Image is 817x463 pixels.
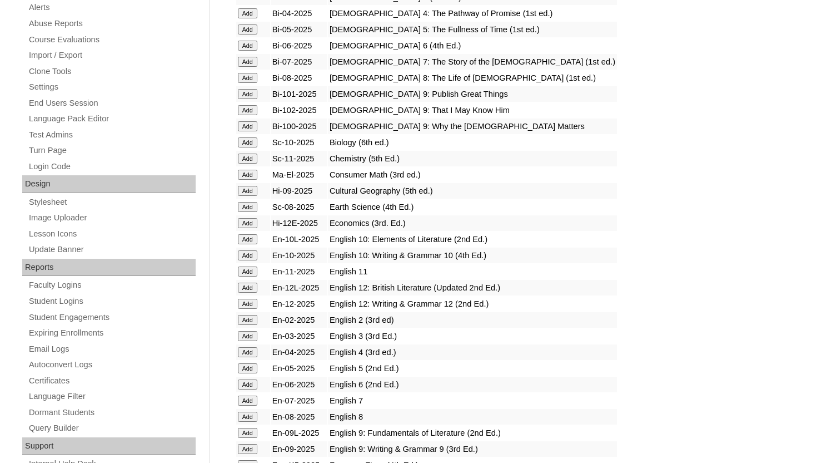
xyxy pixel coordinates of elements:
[238,315,257,325] input: Add
[238,283,257,293] input: Add
[238,202,257,212] input: Add
[271,393,327,408] td: En-07-2025
[238,73,257,83] input: Add
[271,70,327,86] td: Bi-08-2025
[28,358,196,372] a: Autoconvert Logs
[28,211,196,225] a: Image Uploader
[238,380,257,390] input: Add
[28,390,196,403] a: Language Filter
[238,8,257,18] input: Add
[271,22,327,37] td: Bi-05-2025
[238,444,257,454] input: Add
[271,54,327,70] td: Bi-07-2025
[328,328,617,344] td: English 3 (3rd Ed.)
[328,215,617,231] td: Economics (3rd. Ed.)
[328,425,617,441] td: English 9: Fundamentals of Literature (2nd Ed.)
[271,328,327,344] td: En-03-2025
[328,167,617,183] td: Consumer Math (3rd ed.)
[328,102,617,118] td: [DEMOGRAPHIC_DATA] 9: That I May Know Him
[328,199,617,215] td: Earth Science (4th Ed.)
[28,160,196,174] a: Login Code
[28,128,196,142] a: Test Admins
[328,393,617,408] td: English 7
[328,135,617,150] td: Biology (6th ed.)
[238,396,257,406] input: Add
[271,38,327,53] td: Bi-06-2025
[28,326,196,340] a: Expiring Enrollments
[238,137,257,147] input: Add
[238,331,257,341] input: Add
[271,151,327,166] td: Sc-11-2025
[28,227,196,241] a: Lesson Icons
[328,377,617,392] td: English 6 (2nd Ed.)
[28,195,196,209] a: Stylesheet
[238,267,257,277] input: Add
[271,231,327,247] td: En-10L-2025
[28,278,196,292] a: Faculty Logins
[28,112,196,126] a: Language Pack Editor
[328,296,617,312] td: English 12: Writing & Grammar 12 (2nd Ed.)
[271,135,327,150] td: Sc-10-2025
[238,89,257,99] input: Add
[328,86,617,102] td: [DEMOGRAPHIC_DATA] 9: Publish Great Things
[28,144,196,157] a: Turn Page
[238,250,257,260] input: Add
[238,363,257,373] input: Add
[271,102,327,118] td: Bi-102-2025
[271,441,327,457] td: En-09-2025
[328,344,617,360] td: English 4 (3rd ed.)
[238,154,257,164] input: Add
[22,259,196,277] div: Reports
[238,347,257,357] input: Add
[328,280,617,295] td: English 12: British Literature (Updated 2nd Ed.)
[328,183,617,199] td: Cultural Geography (5th ed.)
[238,299,257,309] input: Add
[328,22,617,37] td: [DEMOGRAPHIC_DATA] 5: The Fullness of Time (1st ed.)
[22,437,196,455] div: Support
[328,248,617,263] td: English 10: Writing & Grammar 10 (4th Ed.)
[238,170,257,180] input: Add
[238,57,257,67] input: Add
[271,215,327,231] td: Hi-12E-2025
[271,344,327,360] td: En-04-2025
[271,199,327,215] td: Sc-08-2025
[271,183,327,199] td: Hi-09-2025
[28,48,196,62] a: Import / Export
[28,243,196,257] a: Update Banner
[328,231,617,247] td: English 10: Elements of Literature (2nd Ed.)
[328,119,617,134] td: [DEMOGRAPHIC_DATA] 9: Why the [DEMOGRAPHIC_DATA] Matters
[28,33,196,47] a: Course Evaluations
[271,167,327,183] td: Ma-El-2025
[271,280,327,295] td: En-12L-2025
[271,377,327,392] td: En-06-2025
[271,296,327,312] td: En-12-2025
[238,412,257,422] input: Add
[328,409,617,425] td: English 8
[328,6,617,21] td: [DEMOGRAPHIC_DATA] 4: The Pathway of Promise (1st ed.)
[271,248,327,263] td: En-10-2025
[28,342,196,356] a: Email Logs
[22,175,196,193] div: Design
[328,151,617,166] td: Chemistry (5th Ed.)
[28,406,196,420] a: Dormant Students
[328,361,617,376] td: English 5 (2nd Ed.)
[238,24,257,35] input: Add
[238,121,257,131] input: Add
[328,264,617,279] td: English 11
[238,105,257,115] input: Add
[271,425,327,441] td: En-09L-2025
[28,421,196,435] a: Query Builder
[28,374,196,388] a: Certificates
[28,294,196,308] a: Student Logins
[28,96,196,110] a: End Users Session
[328,70,617,86] td: [DEMOGRAPHIC_DATA] 8: The Life of [DEMOGRAPHIC_DATA] (1st ed.)
[28,65,196,78] a: Clone Tools
[328,54,617,70] td: [DEMOGRAPHIC_DATA] 7: The Story of the [DEMOGRAPHIC_DATA] (1st ed.)
[28,17,196,31] a: Abuse Reports
[271,312,327,328] td: En-02-2025
[271,264,327,279] td: En-11-2025
[238,186,257,196] input: Add
[238,41,257,51] input: Add
[271,119,327,134] td: Bi-100-2025
[28,1,196,14] a: Alerts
